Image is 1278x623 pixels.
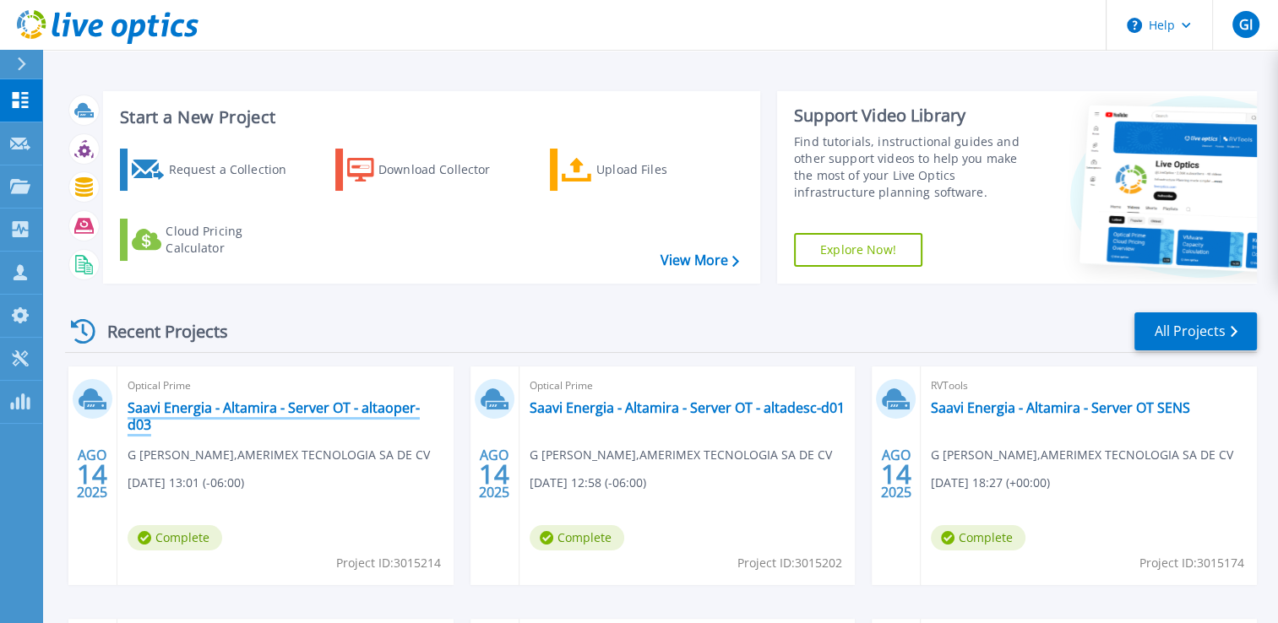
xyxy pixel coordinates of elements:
h3: Start a New Project [120,108,738,127]
span: Optical Prime [128,377,443,395]
span: Complete [128,525,222,550]
span: Project ID: 3015174 [1139,554,1244,572]
div: Upload Files [596,153,731,187]
div: Find tutorials, instructional guides and other support videos to help you make the most of your L... [794,133,1035,201]
a: Cloud Pricing Calculator [120,219,308,261]
span: Complete [530,525,624,550]
div: Recent Projects [65,311,251,352]
span: [DATE] 18:27 (+00:00) [931,474,1050,492]
a: All Projects [1134,312,1257,350]
span: 14 [881,467,911,481]
span: Project ID: 3015202 [737,554,842,572]
span: [DATE] 13:01 (-06:00) [128,474,244,492]
div: Support Video Library [794,105,1035,127]
div: Request a Collection [168,153,303,187]
span: Project ID: 3015214 [336,554,441,572]
a: Request a Collection [120,149,308,191]
a: Explore Now! [794,233,922,267]
span: Optical Prime [530,377,846,395]
div: AGO 2025 [76,443,108,505]
a: View More [661,252,739,268]
span: Complete [931,525,1025,550]
span: RVTools [931,377,1247,395]
span: [DATE] 12:58 (-06:00) [530,474,646,492]
span: 14 [77,467,107,481]
div: Download Collector [378,153,514,187]
div: AGO 2025 [880,443,912,505]
span: G [PERSON_NAME] , AMERIMEX TECNOLOGIA SA DE CV [128,446,430,464]
a: Download Collector [335,149,524,191]
span: 14 [479,467,509,481]
a: Upload Files [550,149,738,191]
span: G [PERSON_NAME] , AMERIMEX TECNOLOGIA SA DE CV [530,446,832,464]
a: Saavi Energia - Altamira - Server OT SENS [931,399,1190,416]
div: Cloud Pricing Calculator [166,223,301,257]
a: Saavi Energia - Altamira - Server OT - altadesc-d01 [530,399,845,416]
span: GI [1238,18,1252,31]
span: G [PERSON_NAME] , AMERIMEX TECNOLOGIA SA DE CV [931,446,1233,464]
div: AGO 2025 [478,443,510,505]
a: Saavi Energia - Altamira - Server OT - altaoper-d03 [128,399,443,433]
